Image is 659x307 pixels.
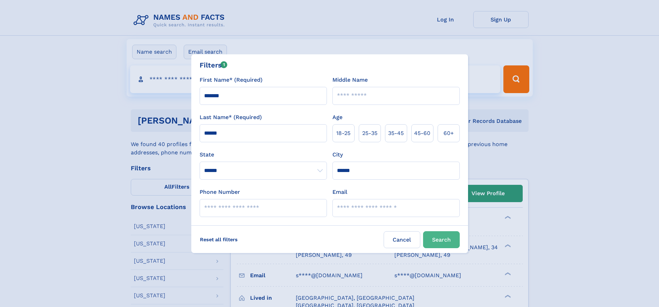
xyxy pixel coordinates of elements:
label: City [332,151,343,159]
label: Phone Number [200,188,240,196]
span: 35‑45 [388,129,404,137]
span: 45‑60 [414,129,430,137]
label: Cancel [384,231,420,248]
button: Search [423,231,460,248]
label: Middle Name [332,76,368,84]
label: State [200,151,327,159]
label: Age [332,113,342,121]
span: 60+ [443,129,454,137]
div: Filters [200,60,228,70]
label: Email [332,188,347,196]
span: 25‑35 [362,129,377,137]
span: 18‑25 [336,129,350,137]
label: Last Name* (Required) [200,113,262,121]
label: Reset all filters [195,231,242,248]
label: First Name* (Required) [200,76,263,84]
